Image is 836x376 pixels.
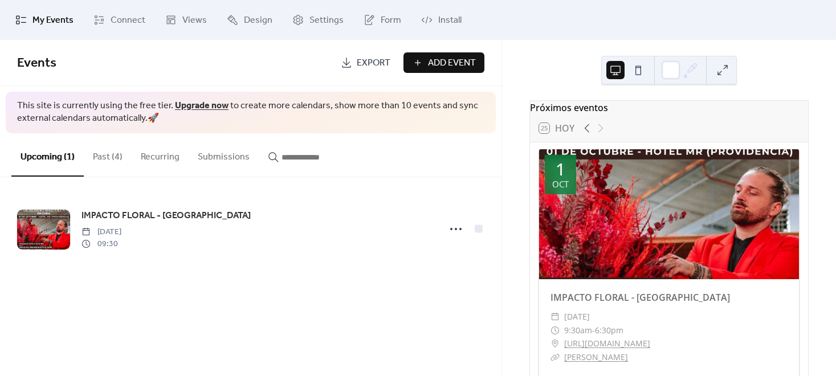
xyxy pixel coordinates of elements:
[7,5,82,35] a: My Events
[309,14,344,27] span: Settings
[11,133,84,177] button: Upcoming (1)
[17,100,484,125] span: This site is currently using the free tier. to create more calendars, show more than 10 events an...
[85,5,154,35] a: Connect
[111,14,145,27] span: Connect
[157,5,215,35] a: Views
[438,14,462,27] span: Install
[182,14,207,27] span: Views
[564,324,592,337] span: 9:30am
[592,324,595,337] span: -
[355,5,410,35] a: Form
[564,352,628,362] a: [PERSON_NAME]
[550,324,560,337] div: ​
[564,337,650,350] a: [URL][DOMAIN_NAME]
[550,350,560,364] div: ​
[81,238,121,250] span: 09:30
[552,180,569,189] div: oct
[381,14,401,27] span: Form
[413,5,470,35] a: Install
[218,5,281,35] a: Design
[81,209,251,223] a: IMPACTO FLORAL - [GEOGRAPHIC_DATA]
[332,52,399,73] a: Export
[595,324,623,337] span: 6:30pm
[17,51,56,76] span: Events
[84,133,132,175] button: Past (4)
[175,97,229,115] a: Upgrade now
[357,56,390,70] span: Export
[81,226,121,238] span: [DATE]
[403,52,484,73] button: Add Event
[564,310,590,324] span: [DATE]
[284,5,352,35] a: Settings
[550,291,730,304] a: IMPACTO FLORAL - [GEOGRAPHIC_DATA]
[556,161,565,178] div: 1
[189,133,259,175] button: Submissions
[32,14,74,27] span: My Events
[428,56,476,70] span: Add Event
[132,133,189,175] button: Recurring
[244,14,272,27] span: Design
[550,310,560,324] div: ​
[550,337,560,350] div: ​
[530,101,808,115] div: Próximos eventos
